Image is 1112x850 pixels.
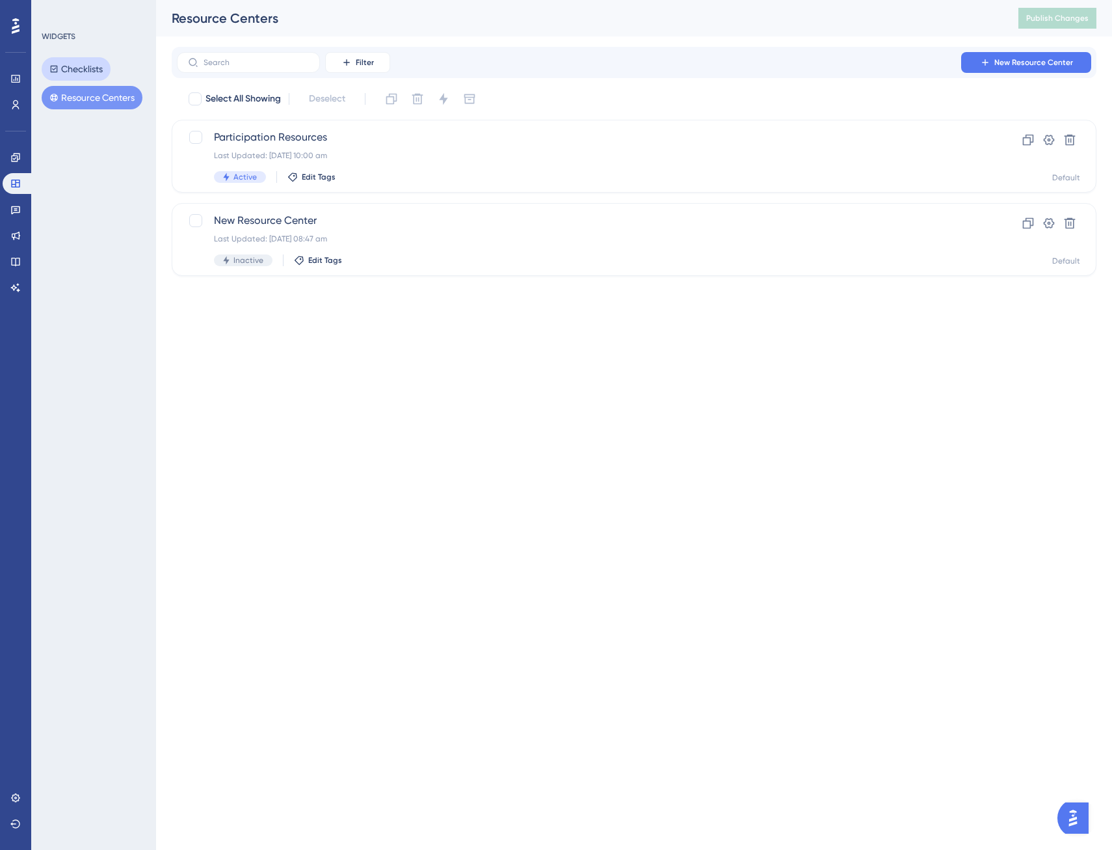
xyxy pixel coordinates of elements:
button: Checklists [42,57,111,81]
button: Edit Tags [294,255,342,266]
span: Participation Resources [214,130,950,145]
span: Active [233,172,257,182]
button: Edit Tags [287,172,336,182]
span: Inactive [233,255,263,266]
button: Deselect [297,87,357,111]
button: New Resource Center [961,52,1091,73]
div: Last Updated: [DATE] 10:00 am [214,150,950,161]
div: Resource Centers [172,9,986,27]
span: Edit Tags [302,172,336,182]
span: Select All Showing [205,91,281,107]
span: Edit Tags [308,255,342,266]
span: New Resource Center [994,57,1073,68]
span: Deselect [309,91,345,107]
button: Resource Centers [42,86,142,109]
div: WIDGETS [42,31,75,42]
div: Default [1052,172,1080,183]
button: Publish Changes [1018,8,1096,29]
iframe: UserGuiding AI Assistant Launcher [1057,799,1096,838]
div: Last Updated: [DATE] 08:47 am [214,234,950,244]
div: Default [1052,256,1080,266]
button: Filter [325,52,390,73]
span: Publish Changes [1026,13,1089,23]
span: Filter [356,57,374,68]
input: Search [204,58,309,67]
span: New Resource Center [214,213,950,228]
